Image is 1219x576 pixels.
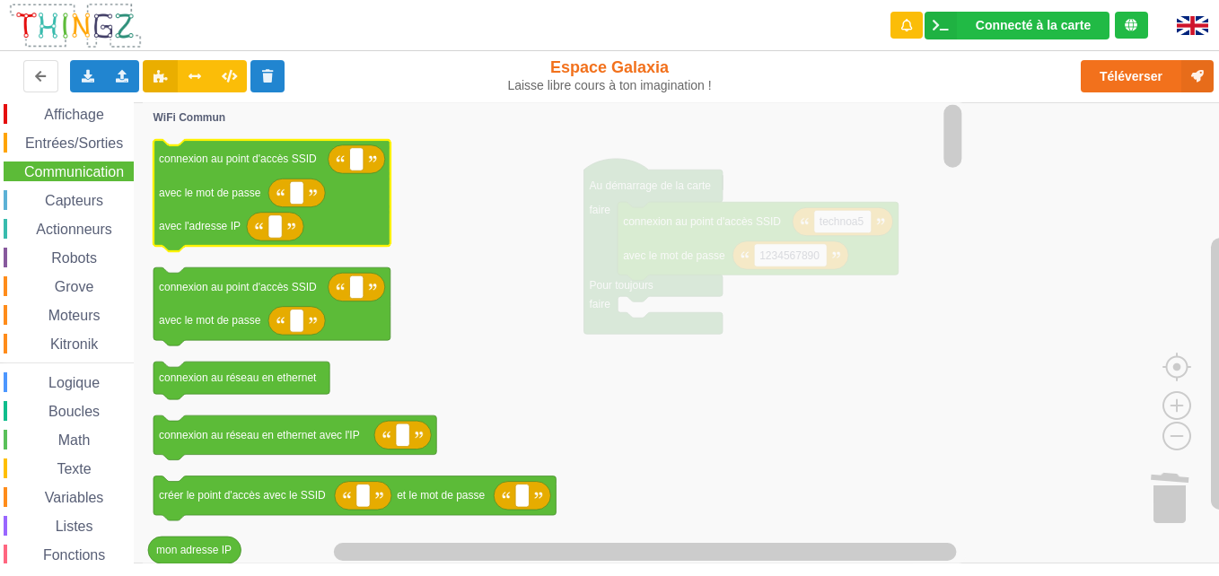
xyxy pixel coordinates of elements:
[48,336,101,352] span: Kitronik
[506,57,713,93] div: Espace Galaxia
[48,250,100,266] span: Robots
[41,107,106,122] span: Affichage
[22,135,126,151] span: Entrées/Sorties
[22,164,127,179] span: Communication
[976,19,1091,31] div: Connecté à la carte
[506,78,713,93] div: Laisse libre cours à ton imagination !
[159,153,317,165] text: connexion au point d'accès SSID
[8,2,143,49] img: thingz_logo.png
[42,490,107,505] span: Variables
[159,429,360,441] text: connexion au réseau en ethernet avec l'IP
[46,308,103,323] span: Moteurs
[159,314,261,327] text: avec le mot de passe
[159,220,241,232] text: avec l'adresse IP
[40,547,108,563] span: Fonctions
[1177,16,1208,35] img: gb.png
[153,111,226,124] text: WiFi Commun
[46,404,102,419] span: Boucles
[397,489,485,502] text: et le mot de passe
[159,371,317,384] text: connexion au réseau en ethernet
[52,279,97,294] span: Grove
[54,461,93,476] span: Texte
[1081,60,1214,92] button: Téléverser
[53,519,96,534] span: Listes
[1115,12,1148,39] div: Tu es connecté au serveur de création de Thingz
[159,489,326,502] text: créer le point d'accès avec le SSID
[33,222,115,237] span: Actionneurs
[46,375,102,390] span: Logique
[56,432,93,448] span: Math
[159,281,317,293] text: connexion au point d'accès SSID
[925,12,1109,39] div: Ta base fonctionne bien !
[42,193,106,208] span: Capteurs
[159,187,261,199] text: avec le mot de passe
